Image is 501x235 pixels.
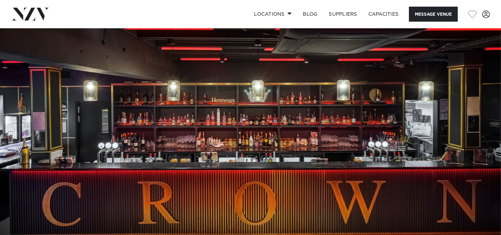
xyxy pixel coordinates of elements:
a: SUPPLIERS [323,7,362,22]
a: Locations [248,7,297,22]
img: nzv-logo.png [11,8,49,20]
a: Capacities [363,7,404,22]
button: Message Venue [409,7,458,22]
a: BLOG [297,7,323,22]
